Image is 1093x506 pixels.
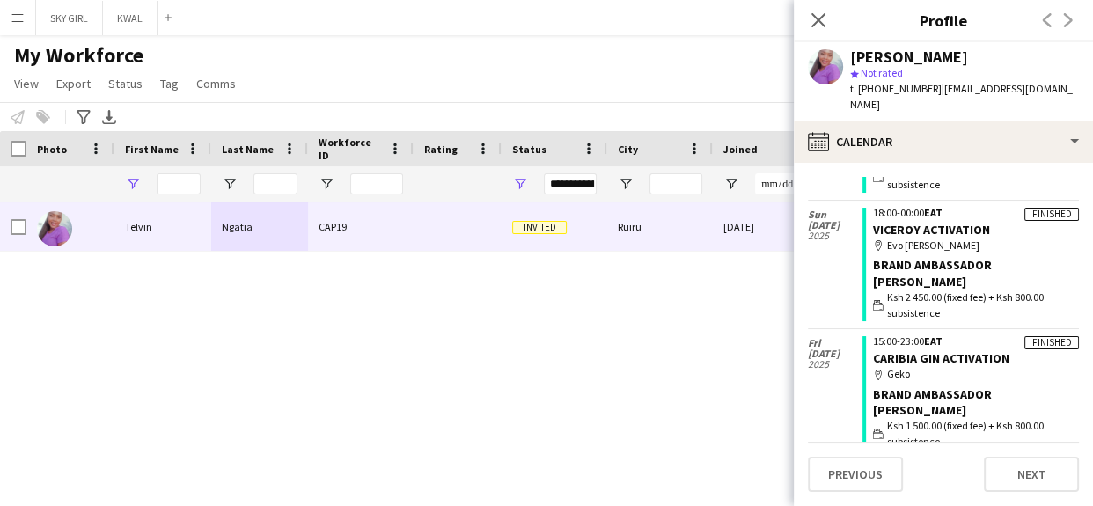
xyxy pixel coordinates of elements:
[873,257,1079,289] div: Brand Ambassador [PERSON_NAME]
[794,9,1093,32] h3: Profile
[114,202,211,251] div: Telvin
[222,143,274,156] span: Last Name
[850,82,1073,111] span: | [EMAIL_ADDRESS][DOMAIN_NAME]
[153,72,186,95] a: Tag
[101,72,150,95] a: Status
[808,231,862,241] span: 2025
[56,76,91,92] span: Export
[7,72,46,95] a: View
[424,143,458,156] span: Rating
[873,238,1079,253] div: Evo [PERSON_NAME]
[49,72,98,95] a: Export
[850,49,968,65] div: [PERSON_NAME]
[887,161,1079,193] span: Ksh 2 450.00 (fixed fee) + Ksh 800.00 subsistence
[319,176,334,192] button: Open Filter Menu
[873,208,1079,218] div: 18:00-00:00
[308,202,414,251] div: CAP19
[607,202,713,251] div: Ruiru
[808,338,862,348] span: Fri
[73,106,94,128] app-action-btn: Advanced filters
[873,336,1079,347] div: 15:00-23:00
[984,457,1079,492] button: Next
[808,348,862,359] span: [DATE]
[723,176,739,192] button: Open Filter Menu
[512,143,546,156] span: Status
[319,136,382,162] span: Workforce ID
[103,1,158,35] button: KWAL
[618,143,638,156] span: City
[14,76,39,92] span: View
[850,82,942,95] span: t. [PHONE_NUMBER]
[873,222,990,238] a: VICEROY ACTIVATION
[808,209,862,220] span: Sun
[808,220,862,231] span: [DATE]
[873,366,1079,382] div: Geko
[649,173,702,194] input: City Filter Input
[1024,208,1079,221] div: Finished
[196,76,236,92] span: Comms
[512,221,567,234] span: Invited
[873,386,1079,418] div: Brand Ambassador [PERSON_NAME]
[125,176,141,192] button: Open Filter Menu
[211,202,308,251] div: Ngatia
[808,359,862,370] span: 2025
[861,66,903,79] span: Not rated
[189,72,243,95] a: Comms
[37,143,67,156] span: Photo
[253,173,297,194] input: Last Name Filter Input
[713,202,818,251] div: [DATE]
[873,350,1009,366] a: CARIBIA GIN ACTIVATION
[887,290,1079,321] span: Ksh 2 450.00 (fixed fee) + Ksh 800.00 subsistence
[808,457,903,492] button: Previous
[924,334,943,348] span: EAT
[222,176,238,192] button: Open Filter Menu
[924,206,943,219] span: EAT
[512,176,528,192] button: Open Filter Menu
[125,143,179,156] span: First Name
[160,76,179,92] span: Tag
[350,173,403,194] input: Workforce ID Filter Input
[723,143,758,156] span: Joined
[36,1,103,35] button: SKY GIRL
[618,176,634,192] button: Open Filter Menu
[887,418,1079,450] span: Ksh 1 500.00 (fixed fee) + Ksh 800.00 subsistence
[99,106,120,128] app-action-btn: Export XLSX
[108,76,143,92] span: Status
[37,211,72,246] img: Telvin Ngatia
[794,121,1093,163] div: Calendar
[14,42,143,69] span: My Workforce
[1024,336,1079,349] div: Finished
[157,173,201,194] input: First Name Filter Input
[755,173,808,194] input: Joined Filter Input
